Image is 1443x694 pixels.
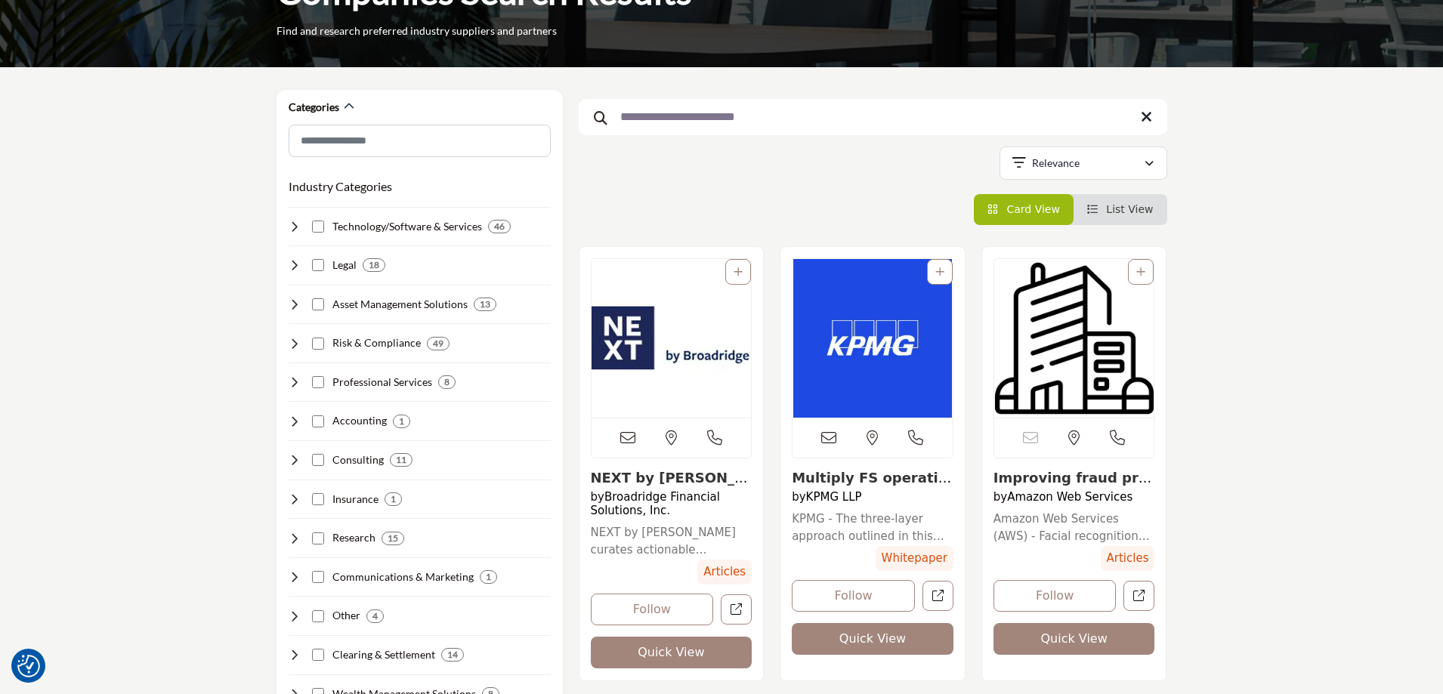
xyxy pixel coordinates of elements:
h3: Improving fraud prevention in financial institutions by building a liveness detection architecture [993,470,1155,486]
b: 15 [388,533,398,544]
input: Select Insurance checkbox [312,493,324,505]
h3: Multiply FS operations value by capturing SME knowledge [792,470,953,486]
button: Quick View [792,623,953,655]
b: 11 [396,455,406,465]
b: 8 [444,377,450,387]
h4: Professional Services: Delivering staffing, training, and outsourcing services to support securit... [332,375,432,390]
input: Select Other checkbox [312,610,324,622]
div: 13 Results For Asset Management Solutions [474,298,496,311]
a: Add To List For Resource [935,266,944,278]
input: Select Consulting checkbox [312,454,324,466]
div: 49 Results For Risk & Compliance [427,337,450,350]
div: 18 Results For Legal [363,258,385,272]
a: View details about kpmg-llp [792,470,951,502]
a: KPMG - The three-layer approach outlined in this PDF can help firms address the critical prerequi... [792,510,953,544]
a: View details about broadridge-financial-solutions-inc [591,470,748,502]
input: Search Category [289,125,551,157]
a: View List [1087,203,1154,215]
input: Select Research checkbox [312,532,324,544]
button: Quick View [591,637,752,668]
span: Card View [1006,203,1059,215]
p: Find and research preferred industry suppliers and partners [277,23,557,39]
button: Follow [993,580,1117,612]
b: 18 [369,260,379,270]
div: 4 Results For Other [366,609,384,623]
a: View details about kpmg-llp [793,259,953,418]
input: Select Legal checkbox [312,259,324,271]
a: NEXT by [PERSON_NAME] curates actionable intelligence, expert analysis, and data-driven insights ... [591,524,752,558]
input: Select Accounting checkbox [312,415,324,427]
a: View details about broadridge-financial-solutions-inc [592,259,752,418]
h4: Communications & Marketing: Delivering marketing, public relations, and investor relations servic... [332,569,474,585]
a: KPMG LLP [806,490,862,504]
h4: by [993,490,1155,504]
img: Improving fraud prevention in financial institutions by building a liveness detection architectur... [994,259,1154,418]
h4: by [591,490,752,517]
b: 46 [494,221,505,232]
a: View details about amazon-web-services [994,259,1154,418]
button: Relevance [1000,147,1167,180]
a: Add To List For Resource [734,266,743,278]
img: Revisit consent button [17,655,40,677]
button: Quick View [993,623,1155,655]
p: Relevance [1032,156,1080,171]
button: Consent Preferences [17,655,40,677]
input: Select Asset Management Solutions checkbox [312,298,324,310]
b: 49 [433,338,443,349]
a: Amazon Web Services (AWS) - Facial recognition systems are already popular worldwide and are used... [993,510,1155,544]
div: 46 Results For Technology/Software & Services [488,220,511,233]
input: Select Communications & Marketing checkbox [312,571,324,583]
span: Whitepaper [876,546,953,571]
h4: by [792,490,953,504]
b: 1 [486,572,491,582]
span: Articles [1101,546,1155,571]
button: Industry Categories [289,177,392,196]
a: Broadridge Financial Solutions, Inc. [591,490,720,517]
div: 1 Results For Communications & Marketing [480,570,497,584]
input: Select Professional Services checkbox [312,376,324,388]
h4: Clearing & Settlement: Facilitating the efficient processing, clearing, and settlement of securit... [332,647,435,662]
h4: Research: Conducting market, financial, economic, and industry research for securities industry p... [332,530,375,545]
h4: Legal: Providing legal advice, compliance support, and litigation services to securities industry... [332,258,357,273]
span: List View [1106,203,1153,215]
b: 14 [447,649,458,660]
b: 1 [399,416,404,427]
a: Open Resources [721,594,752,625]
h4: Asset Management Solutions: Offering investment strategies, portfolio management, and performance... [332,297,468,312]
a: Open Resources [922,581,953,612]
a: Open Resources [1123,581,1154,612]
div: 11 Results For Consulting [390,453,413,467]
div: 1 Results For Accounting [393,415,410,428]
b: 4 [372,611,378,622]
a: View Card [987,203,1060,215]
li: Card View [974,194,1074,225]
a: Amazon Web Services [1007,490,1132,504]
div: 14 Results For Clearing & Settlement [441,648,464,662]
b: 13 [480,299,490,310]
a: View details about amazon-web-services [993,470,1152,502]
input: Select Clearing & Settlement checkbox [312,649,324,661]
input: Search Keyword [579,99,1167,135]
h4: Insurance: Offering insurance solutions to protect securities industry firms from various risks. [332,492,379,507]
div: 1 Results For Insurance [385,492,402,506]
div: 15 Results For Research [382,532,404,545]
h4: Other: Encompassing various other services and organizations supporting the securities industry e... [332,608,360,623]
i: Open Contact Info [908,430,923,446]
button: Follow [591,594,714,625]
img: Multiply FS operations value by capturing SME knowledge listing image [793,259,953,418]
button: Follow [792,580,915,612]
h4: Technology/Software & Services: Developing and implementing technology solutions to support secur... [332,219,482,234]
h4: Consulting: Providing strategic, operational, and technical consulting services to securities ind... [332,452,384,467]
i: Open Contact Info [707,430,722,446]
a: Add To List For Resource [1136,266,1145,278]
i: Open Contact Info [1110,430,1125,446]
input: Select Technology/Software & Services checkbox [312,221,324,233]
h4: Accounting: Providing financial reporting, auditing, tax, and advisory services to securities ind... [332,413,387,428]
li: List View [1074,194,1167,225]
div: 8 Results For Professional Services [438,375,456,389]
h4: Risk & Compliance: Helping securities industry firms manage risk, ensure compliance, and prevent ... [332,335,421,350]
img: NEXT by Broadridge listing image [592,259,752,418]
h2: Categories [289,100,339,115]
span: Articles [697,560,752,585]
